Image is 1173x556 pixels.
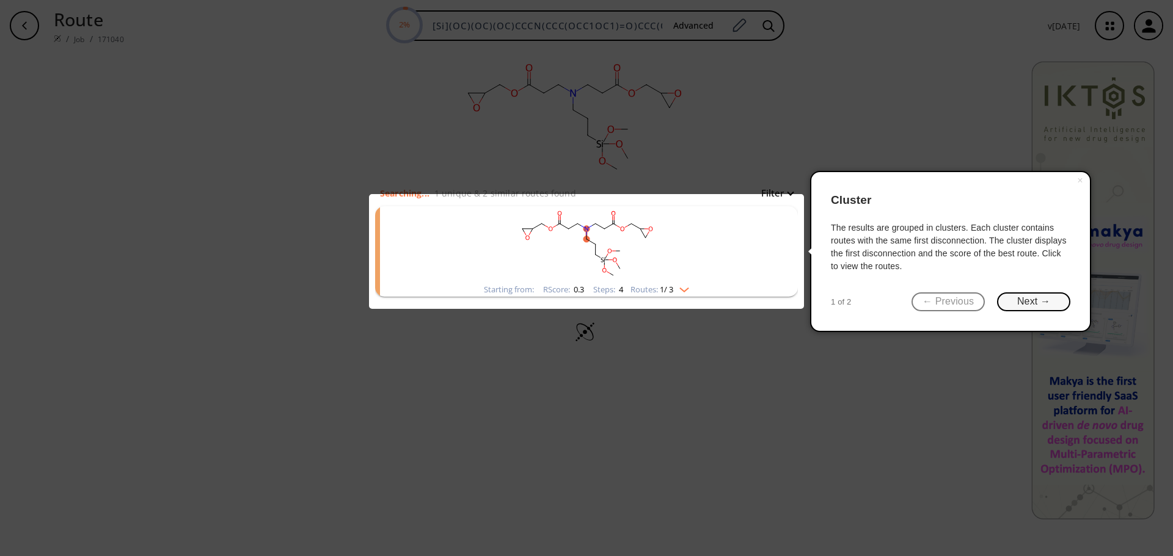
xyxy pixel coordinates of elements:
[484,286,534,294] div: Starting from:
[543,286,584,294] div: RScore :
[572,284,584,295] span: 0.3
[997,292,1070,311] button: Next →
[660,286,673,294] span: 1 / 3
[630,286,689,294] div: Routes:
[428,206,745,283] svg: CO[Si](CCCN(CCC(=O)OCC1CO1)CCC(=O)OCC1CO1)(OC)OC
[831,296,851,308] span: 1 of 2
[375,200,798,303] ul: clusters
[831,182,1070,219] header: Cluster
[593,286,623,294] div: Steps :
[1070,172,1090,189] button: Close
[673,283,689,292] img: Down
[831,222,1070,273] div: The results are grouped in clusters. Each cluster contains routes with the same first disconnecti...
[617,284,623,295] span: 4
